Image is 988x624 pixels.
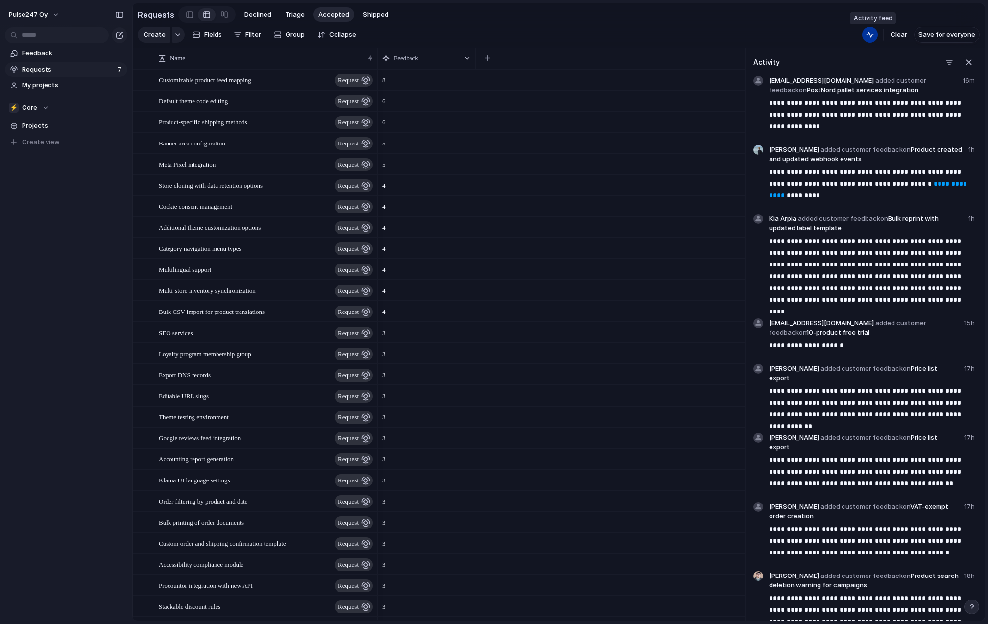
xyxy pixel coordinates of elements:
div: Activity feed [850,12,896,24]
button: Clear [887,27,911,43]
span: request [338,558,359,572]
span: 3 [378,365,389,380]
span: Procountor integration with new API [159,579,253,591]
span: 4 [378,175,389,191]
button: request [335,495,373,508]
span: request [338,600,359,614]
button: request [335,432,373,445]
button: Pulse247 Oy [4,7,65,23]
span: 18h [964,571,977,581]
span: 3 [378,576,389,591]
span: on [799,328,806,336]
span: Core [22,103,37,113]
button: ⚡Core [5,100,127,115]
span: 3 [378,407,389,422]
span: 4 [378,260,389,275]
span: added customer feedback [820,433,903,441]
div: ⚡ [9,103,19,113]
span: Product-specific shipping methods [159,116,247,127]
span: Google reviews feed integration [159,432,241,443]
span: 6 [378,112,389,127]
span: request [338,326,359,340]
span: request [338,453,359,466]
span: request [338,495,359,508]
span: Declined [244,10,271,20]
span: 7 [118,65,123,74]
button: request [335,116,373,129]
span: 1h [968,214,977,224]
span: added customer feedback [820,572,903,579]
span: My projects [22,80,124,90]
span: request [338,347,359,361]
span: 1h [968,145,977,155]
span: on [903,572,911,579]
button: request [335,327,373,339]
span: 17h [964,364,977,374]
span: 3 [378,386,389,401]
span: Banner area configuration [159,137,225,148]
button: Save for everyone [914,27,980,43]
span: 3 [378,491,389,506]
span: Theme testing environment [159,411,229,422]
span: added customer feedback [820,364,903,372]
span: 4 [378,239,389,254]
span: request [338,158,359,171]
span: Triage [285,10,305,20]
span: added customer feedback [798,215,880,222]
span: Store cloning with data retention options [159,179,263,191]
button: request [335,179,373,192]
button: Group [269,27,310,43]
span: 17h [964,502,977,512]
span: Projects [22,121,124,131]
span: request [338,305,359,319]
h2: Requests [138,9,174,21]
button: request [335,579,373,592]
span: Stackable discount rules [159,600,220,612]
span: 5 [378,133,389,148]
span: request [338,116,359,129]
span: on [903,364,911,372]
span: request [338,179,359,192]
h3: Activity [753,57,780,67]
button: Fields [189,27,226,43]
span: 3 [378,533,389,549]
span: Collapse [329,30,356,40]
a: 10-product free trial [806,328,869,336]
a: My projects [5,78,127,93]
span: 4 [378,196,389,212]
span: Editable URL slugs [159,390,209,401]
span: request [338,263,359,277]
a: PostNord pallet services integration [807,86,918,94]
span: Export DNS records [159,369,211,380]
button: request [335,74,373,87]
span: request [338,516,359,529]
span: 3 [378,597,389,612]
a: Requests7 [5,62,127,77]
button: Declined [240,7,276,22]
span: Default theme code editing [159,95,228,106]
button: request [335,137,373,150]
span: Cookie consent management [159,200,232,212]
span: Accessibility compliance module [159,558,243,570]
button: request [335,558,373,571]
button: Create [138,27,170,43]
span: Category navigation menu types [159,242,241,254]
span: request [338,579,359,593]
span: Order filtering by product and date [159,495,248,506]
span: 3 [378,512,389,528]
span: request [338,389,359,403]
span: Customizable product feed mapping [159,74,251,85]
button: Collapse [313,27,360,43]
span: request [338,221,359,235]
button: request [335,516,373,529]
span: request [338,73,359,87]
span: Accepted [318,10,349,20]
button: request [335,474,373,487]
span: 4 [378,217,389,233]
span: Kia Arpia [769,214,963,233]
span: 3 [378,554,389,570]
button: Shipped [358,7,393,22]
span: 8 [378,70,389,85]
span: request [338,432,359,445]
span: request [338,368,359,382]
